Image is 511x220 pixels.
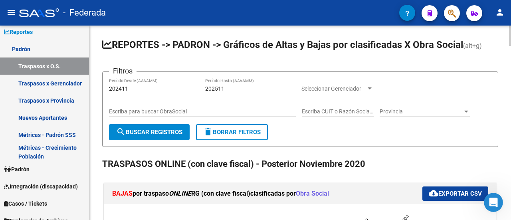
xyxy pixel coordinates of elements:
span: Buscar Registros [116,129,182,136]
span: Borrar Filtros [203,129,261,136]
span: Exportar CSV [429,190,482,197]
span: Obra Social [296,190,329,197]
h1: por traspaso RG (con clave fiscal) clasificadas por [112,187,422,200]
h2: TRASPASOS ONLINE (con clave fiscal) - Posterior Noviembre 2020 [102,157,498,172]
span: (alt+g) [463,42,482,50]
iframe: Intercom live chat [484,193,503,212]
span: - Federada [63,4,106,22]
span: Seleccionar Gerenciador [301,85,366,92]
i: ONLINE [169,190,191,197]
button: Buscar Registros [109,124,190,140]
button: Borrar Filtros [196,124,268,140]
mat-icon: cloud_download [429,188,438,198]
span: BAJAS [112,190,133,197]
span: Reportes [4,28,33,36]
mat-icon: delete [203,127,213,137]
span: Provincia [380,108,463,115]
mat-icon: person [495,8,505,17]
h3: Filtros [109,65,137,77]
span: Casos / Tickets [4,199,47,208]
span: Padrón [4,165,30,174]
mat-icon: search [116,127,126,137]
mat-icon: menu [6,8,16,17]
button: Exportar CSV [422,186,488,201]
span: REPORTES -> PADRON -> Gráficos de Altas y Bajas por clasificadas X Obra Social [102,39,463,50]
span: Integración (discapacidad) [4,182,78,191]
